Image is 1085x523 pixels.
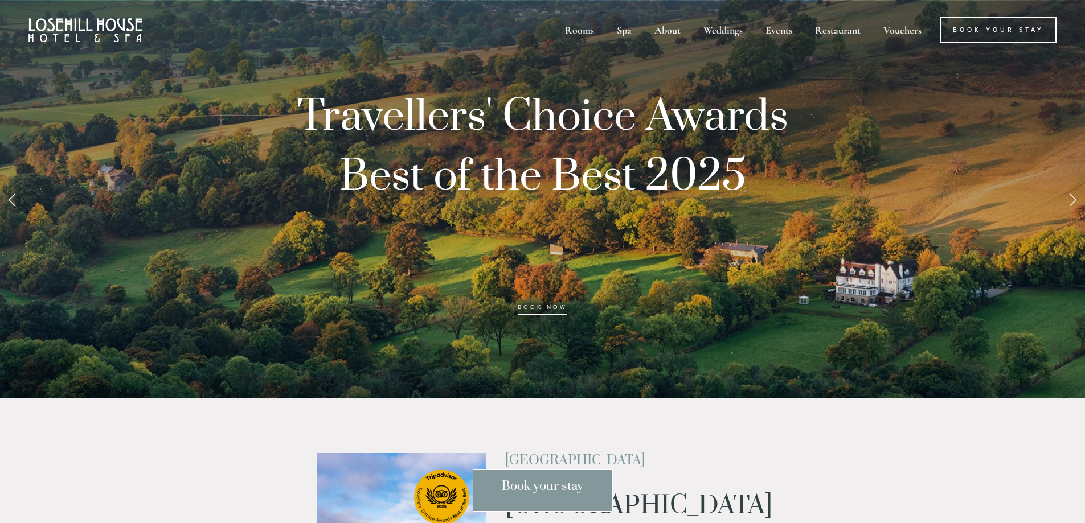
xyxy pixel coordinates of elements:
a: Next Slide [1060,182,1085,216]
h1: [GEOGRAPHIC_DATA] [505,492,768,520]
span: Book your stay [502,479,583,500]
h2: [GEOGRAPHIC_DATA] [505,453,768,468]
div: Spa [607,17,642,43]
div: About [644,17,691,43]
div: Events [755,17,803,43]
div: Restaurant [805,17,871,43]
a: Book Your Stay [940,17,1057,43]
p: Travellers' Choice Awards Best of the Best 2025 [252,87,833,326]
div: Weddings [693,17,753,43]
img: Losehill House [28,18,142,42]
a: BOOK NOW [518,304,567,315]
div: Rooms [555,17,604,43]
a: Book your stay [473,469,613,512]
a: Vouchers [873,17,932,43]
